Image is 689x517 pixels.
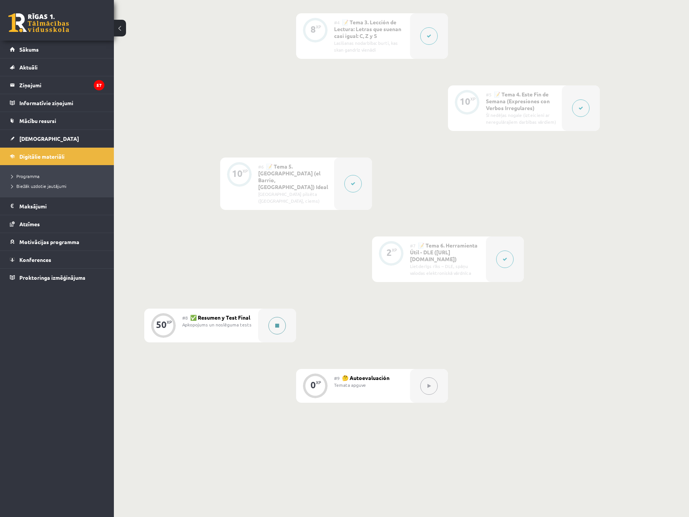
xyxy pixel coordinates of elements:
[19,256,51,263] span: Konferences
[232,170,243,177] div: 10
[316,25,321,29] div: XP
[190,314,250,321] span: ✅ Resumen y Test Final
[243,169,248,173] div: XP
[19,135,79,142] span: [DEMOGRAPHIC_DATA]
[10,94,104,112] a: Informatīvie ziņojumi
[486,112,556,125] div: Šī nedēļas nogale (izteicieni ar neregulārajiem darbības vārdiem)
[334,19,401,39] span: 📝 Tema 3. Lección de Lectura: Letras que suenan casi igual: C, Z y S
[10,76,104,94] a: Ziņojumi57
[19,238,79,245] span: Motivācijas programma
[334,375,340,381] span: #9
[10,233,104,251] a: Motivācijas programma
[10,197,104,215] a: Maksājumi
[19,76,104,94] legend: Ziņojumi
[342,374,389,381] span: 🤔 Autoevaluación
[10,148,104,165] a: Digitālie materiāli
[10,251,104,268] a: Konferences
[460,98,470,105] div: 10
[486,91,492,98] span: #5
[19,197,104,215] legend: Maksājumi
[410,263,480,276] div: Lietderīgs rīks – DLE, spāņu valodas elektroniskā vārdnīca
[182,315,188,321] span: #8
[10,41,104,58] a: Sākums
[334,381,404,388] div: Temata apguve
[10,215,104,233] a: Atzīmes
[156,321,167,328] div: 50
[167,320,172,324] div: XP
[10,112,104,129] a: Mācību resursi
[386,249,392,256] div: 2
[19,274,85,281] span: Proktoringa izmēģinājums
[94,80,104,90] i: 57
[19,117,56,124] span: Mācību resursi
[11,173,39,179] span: Programma
[10,58,104,76] a: Aktuāli
[11,173,106,180] a: Programma
[316,380,321,385] div: XP
[19,94,104,112] legend: Informatīvie ziņojumi
[311,381,316,388] div: 0
[19,153,65,160] span: Digitālie materiāli
[258,191,328,204] div: [GEOGRAPHIC_DATA] pilsēta ([GEOGRAPHIC_DATA], ciems)
[19,46,39,53] span: Sākums
[334,19,340,25] span: #4
[11,183,66,189] span: Biežāk uzdotie jautājumi
[8,13,69,32] a: Rīgas 1. Tālmācības vidusskola
[19,221,40,227] span: Atzīmes
[486,91,550,111] span: 📝 Tema 4. Este Fin de Semana (Expresiones con Verbos Irregulares)
[258,163,328,190] span: 📝 Tema 5. [GEOGRAPHIC_DATA] (el Barrio, [GEOGRAPHIC_DATA]) Ideal
[19,64,38,71] span: Aktuāli
[410,242,478,262] span: 📝 Tema 6. Herramienta Útil - DLE ([URL][DOMAIN_NAME])
[11,183,106,189] a: Biežāk uzdotie jautājumi
[470,97,476,101] div: XP
[10,130,104,147] a: [DEMOGRAPHIC_DATA]
[311,26,316,33] div: 8
[392,248,397,252] div: XP
[10,269,104,286] a: Proktoringa izmēģinājums
[410,243,416,249] span: #7
[182,321,252,328] div: Apkopojums un noslēguma tests
[334,39,404,53] div: Lasīšanas nodarbība: burti, kas skan gandrīz vienādi
[258,164,264,170] span: #6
